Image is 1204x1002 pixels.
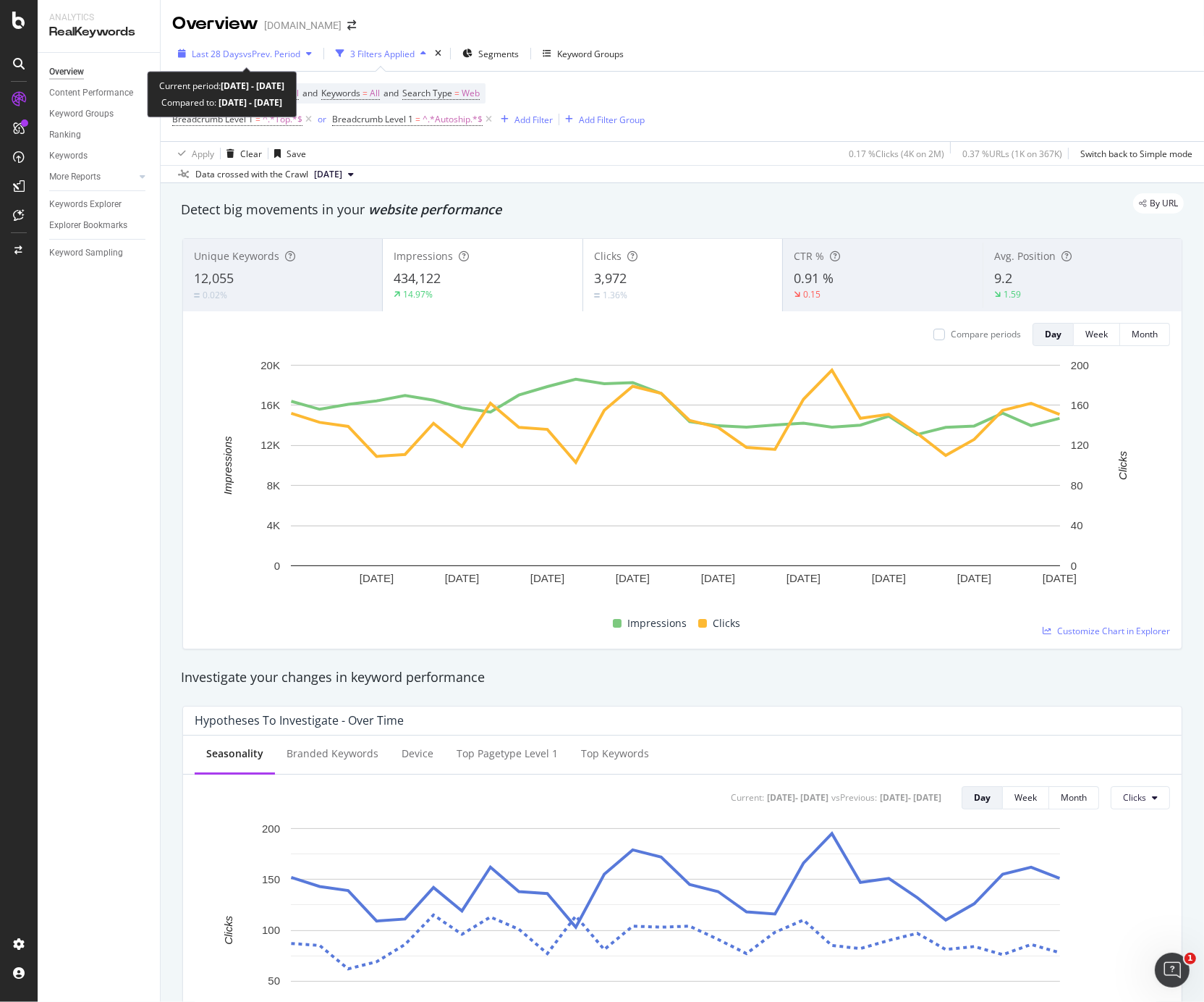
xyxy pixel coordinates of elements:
[1071,399,1089,411] text: 160
[962,786,1003,809] button: Day
[243,48,300,60] span: vs Prev. Period
[581,746,649,761] div: Top Keywords
[445,572,479,584] text: [DATE]
[260,399,280,411] text: 16K
[1150,199,1178,208] span: By URL
[172,12,258,36] div: Overview
[267,479,280,492] text: 8K
[192,48,243,60] span: Last 28 Days
[360,572,394,584] text: [DATE]
[454,87,459,99] span: =
[159,77,284,94] div: Current period:
[262,924,280,936] text: 100
[194,269,234,287] span: 12,055
[579,114,645,126] div: Add Filter Group
[872,572,906,584] text: [DATE]
[803,288,821,300] div: 0.15
[594,269,627,287] span: 3,972
[203,289,227,301] div: 0.02%
[221,436,234,494] text: Impressions
[457,746,558,761] div: Top pagetype Level 1
[350,48,415,60] div: 3 Filters Applied
[1120,323,1170,346] button: Month
[402,746,433,761] div: Device
[1111,786,1170,809] button: Clicks
[330,42,432,65] button: 3 Filters Applied
[603,289,627,301] div: 1.36%
[962,148,1062,160] div: 0.37 % URLs ( 1K on 367K )
[264,18,342,33] div: [DOMAIN_NAME]
[321,87,360,99] span: Keywords
[994,249,1056,263] span: Avg. Position
[1133,193,1184,214] div: legacy label
[49,85,133,101] div: Content Performance
[332,113,413,125] span: Breadcrumb Level 1
[1132,328,1158,340] div: Month
[49,127,81,143] div: Ranking
[415,113,420,125] span: =
[1033,323,1074,346] button: Day
[49,106,150,122] a: Keyword Groups
[957,572,991,584] text: [DATE]
[462,83,480,104] span: Web
[49,148,150,164] a: Keywords
[394,249,453,263] span: Impressions
[1074,323,1120,346] button: Week
[537,42,629,65] button: Keyword Groups
[49,148,88,164] div: Keywords
[318,112,326,126] button: or
[172,113,253,125] span: Breadcrumb Level 1
[701,572,735,584] text: [DATE]
[287,746,378,761] div: Branded Keywords
[1014,791,1037,804] div: Week
[423,109,483,130] span: ^.*Autoship.*$
[49,169,135,185] a: More Reports
[195,358,1156,610] svg: A chart.
[255,113,260,125] span: =
[262,822,280,834] text: 200
[559,111,645,128] button: Add Filter Group
[1057,625,1170,637] span: Customize Chart in Explorer
[222,915,234,944] text: Clicks
[192,148,214,160] div: Apply
[402,87,452,99] span: Search Type
[363,87,368,99] span: =
[1071,560,1077,572] text: 0
[318,113,326,125] div: or
[787,572,821,584] text: [DATE]
[314,168,342,181] span: 2025 Sep. 20th
[478,48,519,60] span: Segments
[1071,519,1083,531] text: 40
[403,288,433,300] div: 14.97%
[267,519,280,531] text: 4K
[260,359,280,371] text: 20K
[181,668,1184,687] div: Investigate your changes in keyword performance
[49,85,150,101] a: Content Performance
[432,46,444,61] div: times
[594,249,622,263] span: Clicks
[268,142,306,165] button: Save
[594,293,600,298] img: Equal
[1049,786,1099,809] button: Month
[262,873,280,885] text: 150
[514,114,553,126] div: Add Filter
[302,87,318,99] span: and
[49,197,150,212] a: Keywords Explorer
[557,48,624,60] div: Keyword Groups
[49,64,84,80] div: Overview
[831,791,877,804] div: vs Previous :
[1085,328,1108,340] div: Week
[49,218,150,233] a: Explorer Bookmarks
[394,269,441,287] span: 434,122
[49,127,150,143] a: Ranking
[216,96,282,109] b: [DATE] - [DATE]
[880,791,941,804] div: [DATE] - [DATE]
[1080,148,1192,160] div: Switch back to Simple mode
[49,169,101,185] div: More Reports
[260,439,280,452] text: 12K
[1043,572,1077,584] text: [DATE]
[974,791,991,804] div: Day
[49,106,114,122] div: Keyword Groups
[172,142,214,165] button: Apply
